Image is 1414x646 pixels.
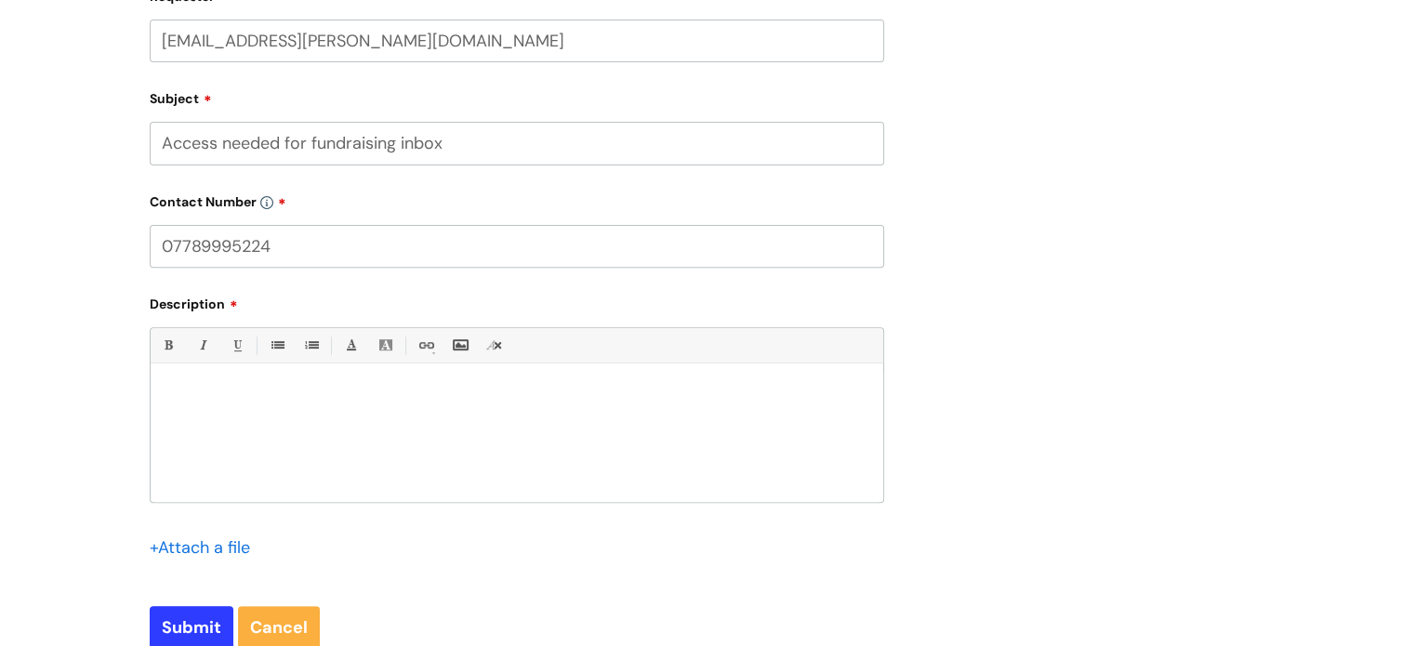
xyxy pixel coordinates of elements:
[150,188,884,210] label: Contact Number
[374,334,397,357] a: Back Color
[225,334,248,357] a: Underline(Ctrl-U)
[265,334,288,357] a: • Unordered List (Ctrl-Shift-7)
[482,334,506,357] a: Remove formatting (Ctrl-\)
[156,334,179,357] a: Bold (Ctrl-B)
[150,533,261,562] div: Attach a file
[150,290,884,312] label: Description
[150,20,884,62] input: Email
[448,334,471,357] a: Insert Image...
[191,334,214,357] a: Italic (Ctrl-I)
[414,334,437,357] a: Link
[150,85,884,107] label: Subject
[339,334,363,357] a: Font Color
[260,196,273,209] img: info-icon.svg
[299,334,323,357] a: 1. Ordered List (Ctrl-Shift-8)
[150,536,158,559] span: +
